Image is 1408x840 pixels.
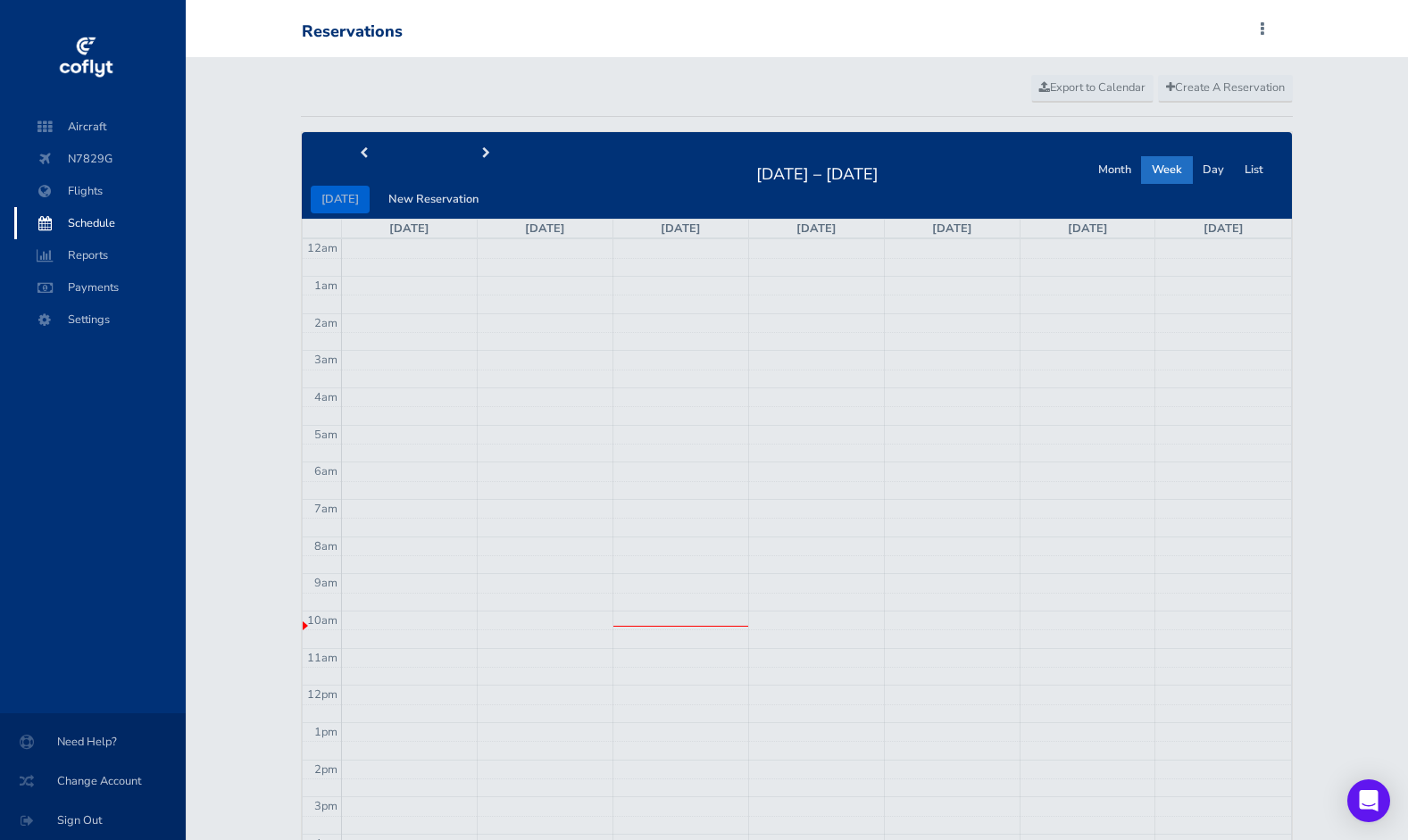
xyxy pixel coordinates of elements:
span: 6am [314,463,337,479]
div: Reservations [302,22,403,42]
span: 1pm [314,724,337,740]
span: 4am [314,389,337,405]
span: 2am [314,315,337,331]
button: Month [1087,156,1142,184]
span: Aircraft [32,111,168,143]
button: [DATE] [311,186,370,213]
a: [DATE] [932,220,972,237]
a: [DATE] [389,220,429,237]
button: next [424,140,547,168]
div: Open Intercom Messenger [1347,779,1390,822]
span: 9am [314,575,337,591]
span: 3am [314,352,337,368]
span: Create A Reservation [1166,79,1285,96]
h2: [DATE] – [DATE] [746,160,889,185]
span: 1am [314,278,337,294]
span: Payments [32,271,168,304]
span: 10am [307,612,337,628]
span: Schedule [32,207,168,239]
a: [DATE] [525,220,565,237]
span: Sign Out [21,804,164,836]
button: List [1234,156,1274,184]
span: 7am [314,501,337,517]
span: Need Help? [21,726,164,758]
span: 8am [314,538,337,554]
a: [DATE] [796,220,837,237]
span: Settings [32,304,168,336]
span: Flights [32,175,168,207]
button: prev [302,140,425,168]
span: Export to Calendar [1039,79,1146,96]
a: [DATE] [661,220,701,237]
span: 12pm [307,686,337,703]
span: 3pm [314,798,337,814]
button: Day [1192,156,1235,184]
span: 5am [314,427,337,443]
span: 11am [307,650,337,666]
span: Reports [32,239,168,271]
span: Change Account [21,765,164,797]
span: N7829G [32,143,168,175]
button: New Reservation [378,186,489,213]
a: Export to Calendar [1031,75,1154,102]
a: [DATE] [1068,220,1108,237]
span: 2pm [314,761,337,778]
img: coflyt logo [56,31,115,85]
a: Create A Reservation [1158,75,1293,102]
a: [DATE] [1204,220,1244,237]
button: Week [1141,156,1193,184]
span: 12am [307,240,337,256]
